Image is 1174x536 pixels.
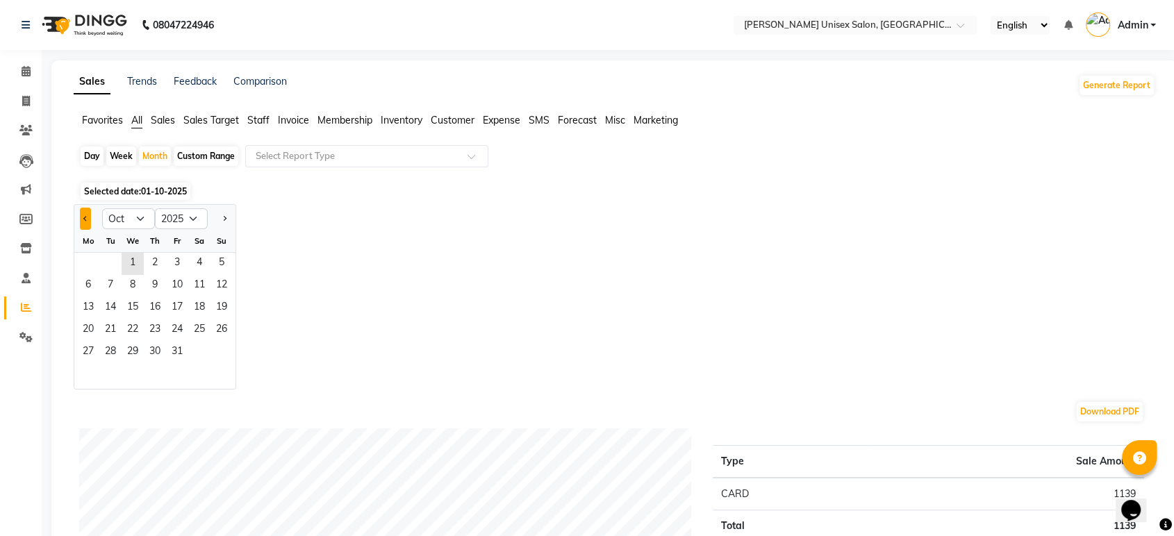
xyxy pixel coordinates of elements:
span: 28 [99,342,122,364]
span: 26 [210,319,233,342]
span: Inventory [381,114,422,126]
span: Admin [1117,18,1148,33]
div: Saturday, October 11, 2025 [188,275,210,297]
div: Thursday, October 16, 2025 [144,297,166,319]
span: 11 [188,275,210,297]
button: Next month [219,208,230,230]
span: Marketing [634,114,678,126]
th: Type [713,446,872,478]
div: Custom Range [174,146,238,166]
td: CARD [713,478,872,510]
a: Sales [74,69,110,94]
span: Forecast [558,114,597,126]
a: Comparison [233,75,287,87]
span: 13 [77,297,99,319]
div: Sunday, October 12, 2025 [210,275,233,297]
div: Wednesday, October 1, 2025 [122,253,144,275]
a: Feedback [174,75,217,87]
span: 23 [144,319,166,342]
span: 29 [122,342,144,364]
img: Admin [1086,12,1110,37]
span: 21 [99,319,122,342]
select: Select year [155,208,208,229]
div: Tuesday, October 7, 2025 [99,275,122,297]
a: Trends [127,75,157,87]
span: 31 [166,342,188,364]
div: Sa [188,230,210,252]
span: Sales [151,114,175,126]
th: Sale Amount [871,446,1144,478]
div: Saturday, October 4, 2025 [188,253,210,275]
span: Expense [483,114,520,126]
span: 10 [166,275,188,297]
span: 17 [166,297,188,319]
span: 9 [144,275,166,297]
span: Sales Target [183,114,239,126]
img: logo [35,6,131,44]
div: Month [139,146,171,166]
div: Monday, October 20, 2025 [77,319,99,342]
div: Wednesday, October 15, 2025 [122,297,144,319]
span: 5 [210,253,233,275]
span: 15 [122,297,144,319]
span: Favorites [82,114,123,126]
div: Tuesday, October 21, 2025 [99,319,122,342]
span: 16 [144,297,166,319]
span: 8 [122,275,144,297]
td: 1139 [871,478,1144,510]
div: Saturday, October 25, 2025 [188,319,210,342]
div: Sunday, October 26, 2025 [210,319,233,342]
span: Selected date: [81,183,190,200]
iframe: chat widget [1116,480,1160,522]
span: SMS [529,114,549,126]
div: Friday, October 10, 2025 [166,275,188,297]
div: Fr [166,230,188,252]
div: We [122,230,144,252]
span: Staff [247,114,270,126]
div: Thursday, October 9, 2025 [144,275,166,297]
b: 08047224946 [153,6,214,44]
div: Tuesday, October 14, 2025 [99,297,122,319]
button: Generate Report [1080,76,1154,95]
span: 25 [188,319,210,342]
div: Sunday, October 5, 2025 [210,253,233,275]
div: Monday, October 6, 2025 [77,275,99,297]
span: All [131,114,142,126]
span: 7 [99,275,122,297]
div: Th [144,230,166,252]
span: Customer [431,114,474,126]
span: 12 [210,275,233,297]
div: Mo [77,230,99,252]
span: 14 [99,297,122,319]
span: 24 [166,319,188,342]
div: Sunday, October 19, 2025 [210,297,233,319]
div: Tuesday, October 28, 2025 [99,342,122,364]
div: Friday, October 31, 2025 [166,342,188,364]
span: Misc [605,114,625,126]
span: 22 [122,319,144,342]
span: 1 [122,253,144,275]
select: Select month [102,208,155,229]
div: Monday, October 13, 2025 [77,297,99,319]
span: 2 [144,253,166,275]
span: 18 [188,297,210,319]
div: Thursday, October 23, 2025 [144,319,166,342]
span: 20 [77,319,99,342]
div: Monday, October 27, 2025 [77,342,99,364]
div: Thursday, October 30, 2025 [144,342,166,364]
span: Invoice [278,114,309,126]
span: 6 [77,275,99,297]
span: 3 [166,253,188,275]
span: 27 [77,342,99,364]
span: Membership [317,114,372,126]
button: Download PDF [1077,402,1143,421]
div: Thursday, October 2, 2025 [144,253,166,275]
div: Week [106,146,136,166]
span: 01-10-2025 [141,186,187,196]
span: 19 [210,297,233,319]
button: Previous month [80,208,91,230]
div: Friday, October 17, 2025 [166,297,188,319]
div: Friday, October 24, 2025 [166,319,188,342]
span: 30 [144,342,166,364]
div: Su [210,230,233,252]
